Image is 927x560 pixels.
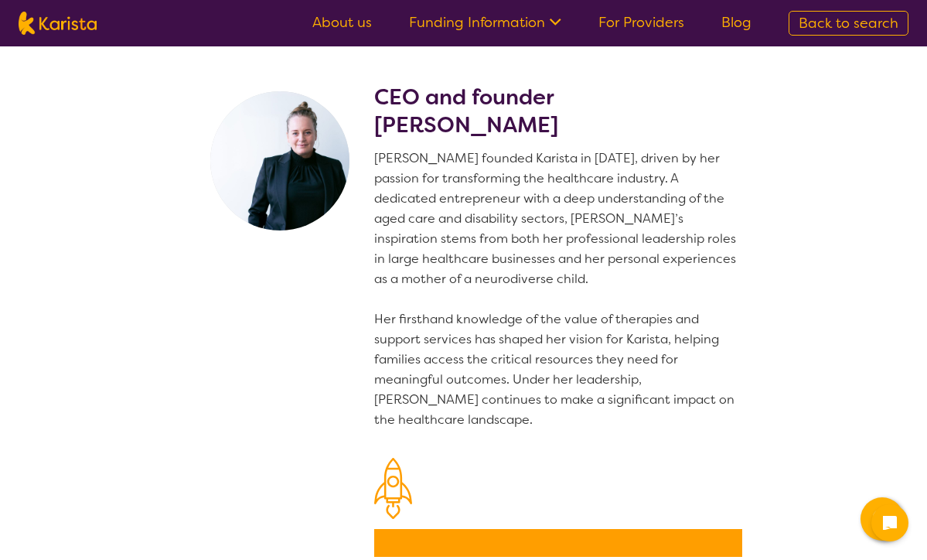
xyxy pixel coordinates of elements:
p: [PERSON_NAME] founded Karista in [DATE], driven by her passion for transforming the healthcare in... [374,149,742,430]
a: Back to search [789,11,908,36]
a: Blog [721,13,751,32]
h2: CEO and founder [PERSON_NAME] [374,84,742,139]
button: Channel Menu [861,497,904,541]
a: For Providers [598,13,684,32]
a: About us [312,13,372,32]
img: Karista logo [19,12,97,35]
img: Our Mission [374,458,412,519]
a: Funding Information [409,13,561,32]
h3: Our Mission and Vision [374,529,742,557]
span: Back to search [799,14,898,32]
